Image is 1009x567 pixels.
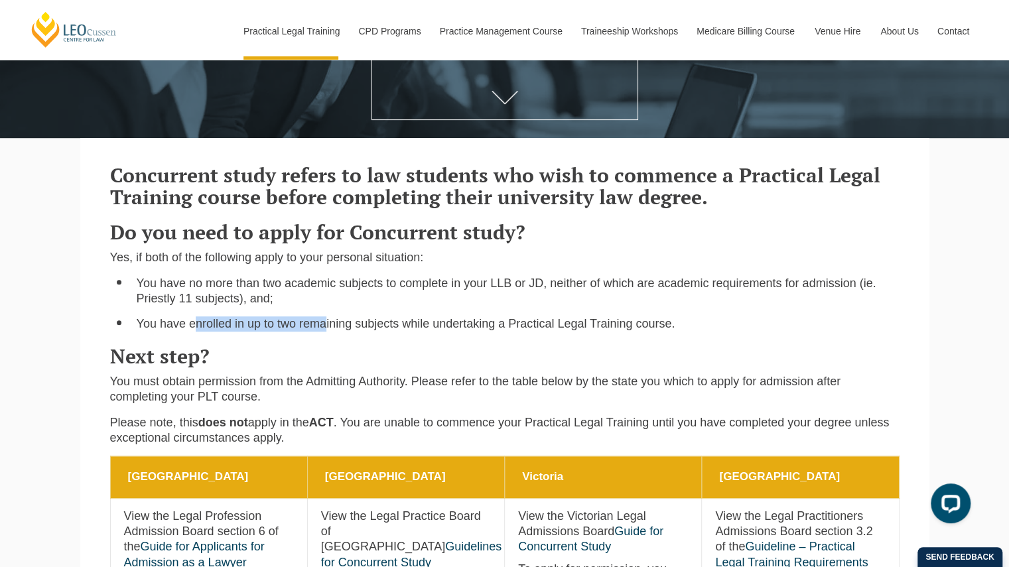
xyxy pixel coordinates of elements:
[137,316,900,332] li: You have enrolled in up to two remaining subjects while undertaking a Practical Legal Training co...
[309,416,334,429] strong: ACT
[348,3,429,60] a: CPD Programs
[920,478,976,534] iframe: LiveChat chat widget
[307,456,504,498] th: [GEOGRAPHIC_DATA]
[518,509,688,555] p: View the Victorian Legal Admissions Board
[110,415,900,446] p: Please note, this apply in the . You are unable to commence your Practical Legal Training until y...
[687,3,805,60] a: Medicare Billing Course
[870,3,927,60] a: About Us
[110,346,900,367] h3: Next step?
[30,11,118,48] a: [PERSON_NAME] Centre for Law
[198,416,248,429] strong: does not
[110,456,307,498] th: [GEOGRAPHIC_DATA]
[110,221,900,243] h3: Do you need to apply for Concurrent study?
[505,456,702,498] th: Victoria
[110,250,900,265] p: Yes, if both of the following apply to your personal situation:
[110,162,880,210] strong: Concurrent study refers to law students who wish to commence a Practical Legal Training course be...
[137,276,900,307] li: You have no more than two academic subjects to complete in your LLB or JD, neither of which are a...
[805,3,870,60] a: Venue Hire
[927,3,979,60] a: Contact
[430,3,571,60] a: Practice Management Course
[110,374,900,405] p: You must obtain permission from the Admitting Authority. Please refer to the table below by the s...
[234,3,349,60] a: Practical Legal Training
[571,3,687,60] a: Traineeship Workshops
[702,456,899,498] th: [GEOGRAPHIC_DATA]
